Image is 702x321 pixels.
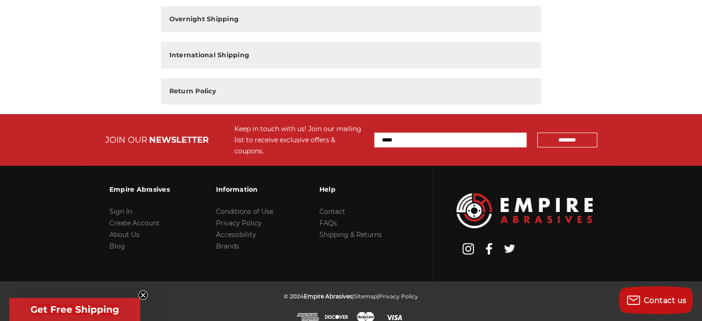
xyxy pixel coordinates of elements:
div: Keep in touch with us! Join our mailing list to receive exclusive offers & coupons. [234,123,365,157]
img: Empire Abrasives Logo Image [456,193,593,228]
span: Contact us [644,296,687,305]
h3: Help [319,180,382,199]
button: International Shipping [161,42,541,68]
button: Overnight Shipping [161,6,541,32]
button: Close teaser [138,291,148,300]
span: JOIN OUR [105,135,147,145]
h2: Return Policy [169,86,216,96]
a: Privacy Policy [379,293,418,300]
a: Brands [216,242,239,250]
a: Shipping & Returns [319,230,382,239]
h3: Information [216,180,273,199]
a: FAQs [319,219,337,227]
a: Accessibility [216,230,256,239]
a: Sitemap [354,293,377,300]
a: Blog [109,242,125,250]
span: Get Free Shipping [30,304,119,315]
a: Contact [319,207,345,216]
span: Empire Abrasives [304,293,352,300]
p: © 2024 | | [284,291,418,302]
a: Sign In [109,207,132,216]
span: NEWSLETTER [149,135,209,145]
a: Create Account [109,219,160,227]
h2: Overnight Shipping [169,14,239,24]
button: Contact us [619,286,693,314]
a: About Us [109,230,139,239]
a: Conditions of Use [216,207,273,216]
div: Get Free ShippingClose teaser [9,298,140,321]
button: Return Policy [161,78,541,104]
h3: Empire Abrasives [109,180,170,199]
h2: International Shipping [169,50,250,60]
a: Privacy Policy [216,219,262,227]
